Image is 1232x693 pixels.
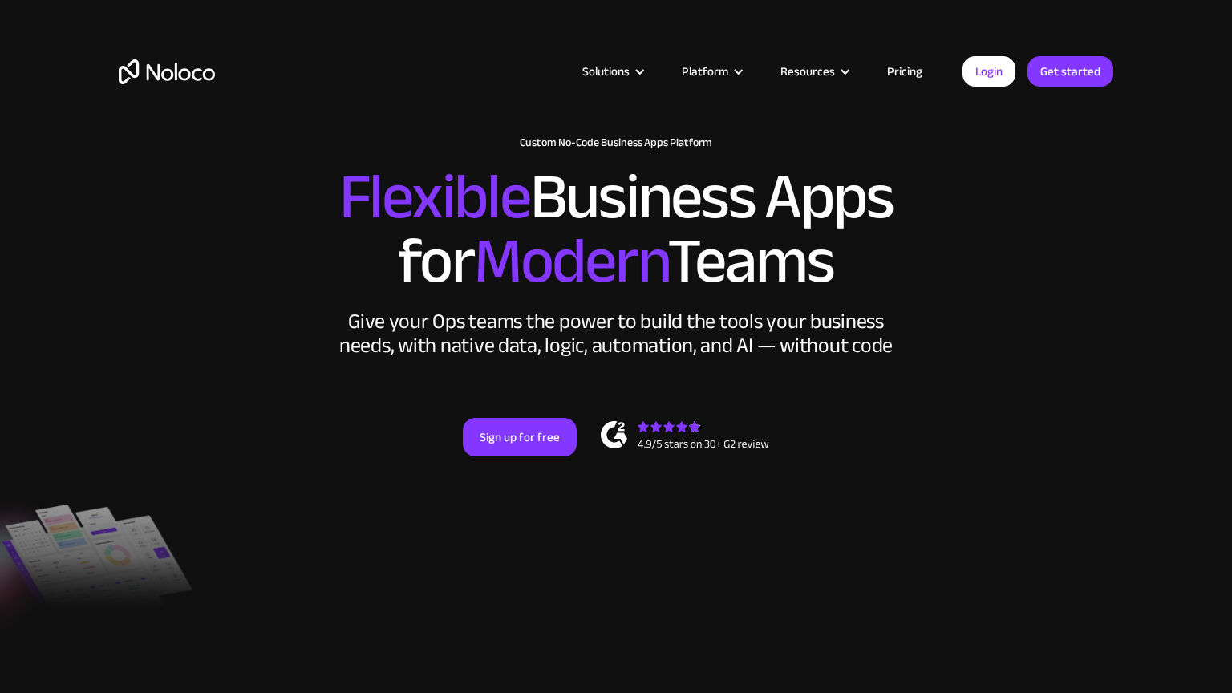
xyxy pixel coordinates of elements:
[867,61,942,82] a: Pricing
[119,165,1113,294] h2: Business Apps for Teams
[662,61,760,82] div: Platform
[474,201,667,321] span: Modern
[780,61,835,82] div: Resources
[119,59,215,84] a: home
[682,61,728,82] div: Platform
[760,61,867,82] div: Resources
[962,56,1015,87] a: Login
[582,61,630,82] div: Solutions
[339,137,530,257] span: Flexible
[463,418,577,456] a: Sign up for free
[562,61,662,82] div: Solutions
[335,310,897,358] div: Give your Ops teams the power to build the tools your business needs, with native data, logic, au...
[1027,56,1113,87] a: Get started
